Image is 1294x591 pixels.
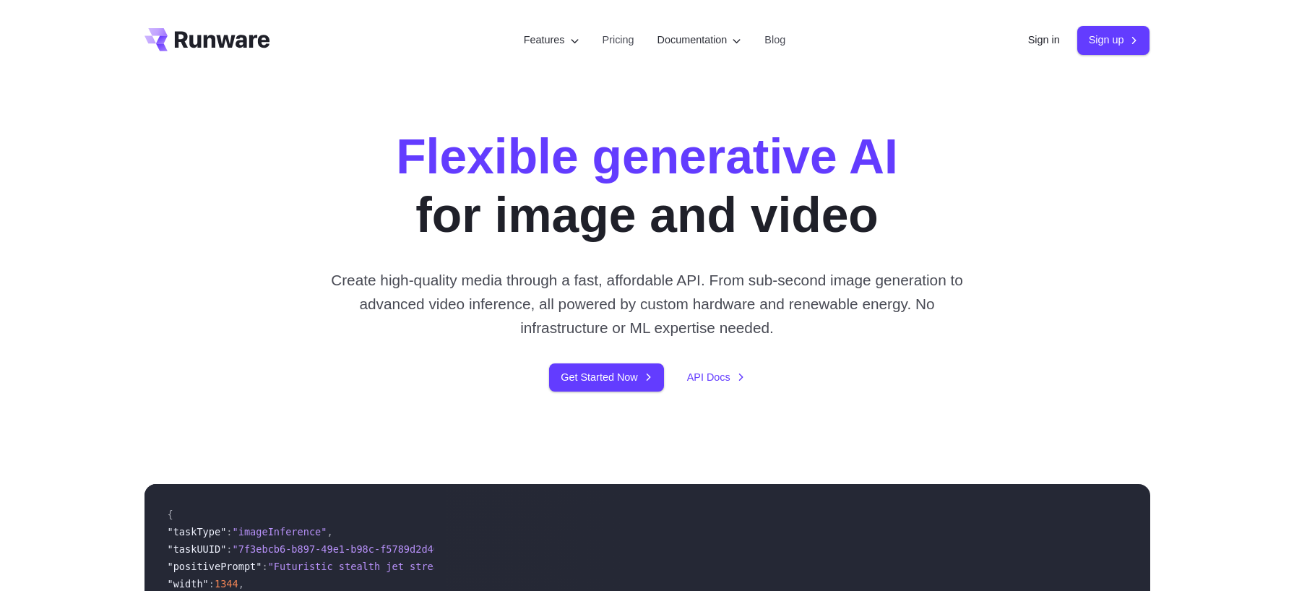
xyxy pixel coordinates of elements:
span: "7f3ebcb6-b897-49e1-b98c-f5789d2d40d7" [233,543,457,555]
span: : [262,561,267,572]
span: "Futuristic stealth jet streaking through a neon-lit cityscape with glowing purple exhaust" [268,561,806,572]
h1: for image and video [396,127,898,245]
a: Sign in [1028,32,1060,48]
span: "taskUUID" [168,543,227,555]
span: 1344 [215,578,238,590]
span: { [168,509,173,520]
span: , [238,578,244,590]
strong: Flexible generative AI [396,129,898,184]
span: : [209,578,215,590]
label: Documentation [657,32,742,48]
a: Go to / [145,28,270,51]
span: : [226,543,232,555]
a: Pricing [603,32,634,48]
a: Blog [764,32,785,48]
span: : [226,526,232,538]
a: Get Started Now [549,363,663,392]
span: "positivePrompt" [168,561,262,572]
label: Features [524,32,579,48]
span: "taskType" [168,526,227,538]
span: , [327,526,332,538]
span: "imageInference" [233,526,327,538]
a: API Docs [687,369,745,386]
a: Sign up [1077,26,1150,54]
span: "width" [168,578,209,590]
p: Create high-quality media through a fast, affordable API. From sub-second image generation to adv... [325,268,969,340]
